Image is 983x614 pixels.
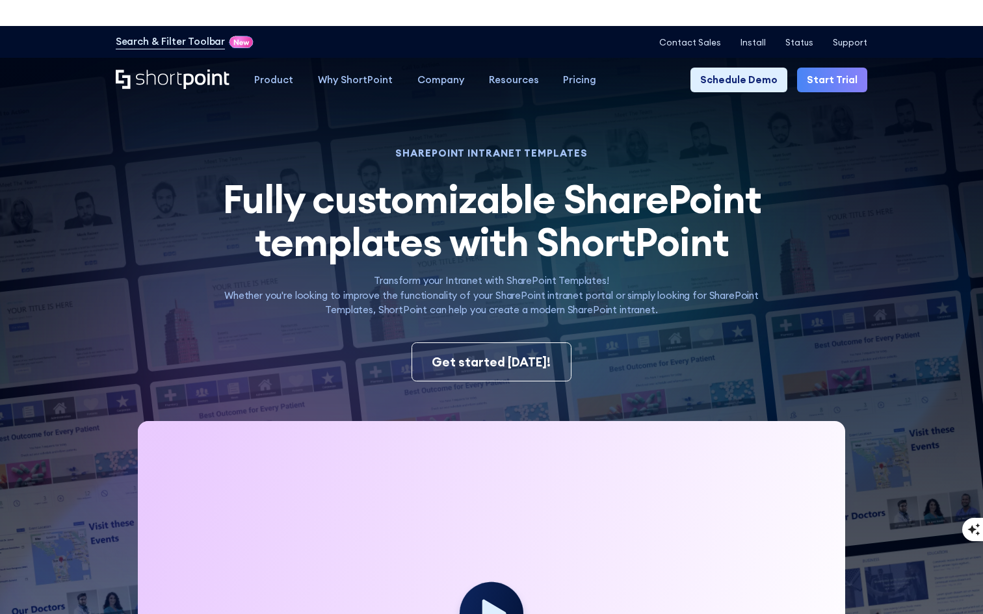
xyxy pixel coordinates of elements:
a: Company [405,68,477,92]
a: Start Trial [797,68,867,92]
div: Why ShortPoint [318,73,393,88]
a: Home [116,70,230,90]
a: Get started [DATE]! [412,342,571,382]
a: Schedule Demo [690,68,787,92]
h1: SHAREPOINT INTRANET TEMPLATES [204,149,780,157]
a: Status [785,38,813,47]
div: Product [254,73,293,88]
p: Transform your Intranet with SharePoint Templates! Whether you're looking to improve the function... [204,274,780,318]
a: Support [833,38,867,47]
a: Contact Sales [659,38,721,47]
iframe: Chat Widget [918,552,983,614]
div: Company [417,73,464,88]
a: Search & Filter Toolbar [116,34,226,49]
a: Pricing [551,68,609,92]
div: Get started [DATE]! [432,353,551,371]
a: Product [242,68,306,92]
div: Resources [489,73,539,88]
a: Install [741,38,766,47]
a: Why ShortPoint [306,68,405,92]
span: Fully customizable SharePoint templates with ShortPoint [222,174,761,267]
div: Pricing [563,73,596,88]
a: Resources [477,68,551,92]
